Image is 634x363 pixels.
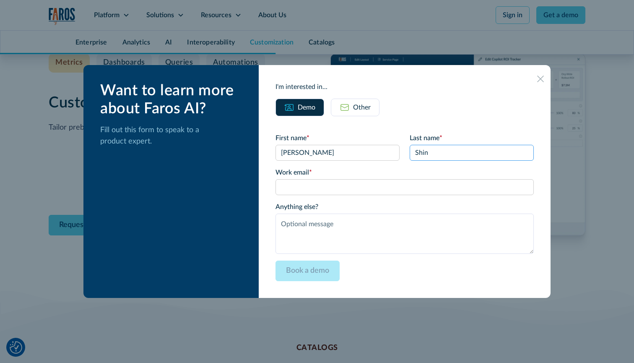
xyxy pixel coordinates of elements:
[100,82,245,118] div: Want to learn more about Faros AI?
[298,102,315,112] div: Demo
[410,133,534,143] label: Last name
[275,133,400,143] label: First name
[275,261,340,281] input: Book a demo
[353,102,371,112] div: Other
[275,202,534,212] label: Anything else?
[100,125,245,147] p: Fill out this form to speak to a product expert.
[275,167,534,178] label: Work email
[275,82,534,92] div: I'm interested in...
[275,133,534,281] form: Email Form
